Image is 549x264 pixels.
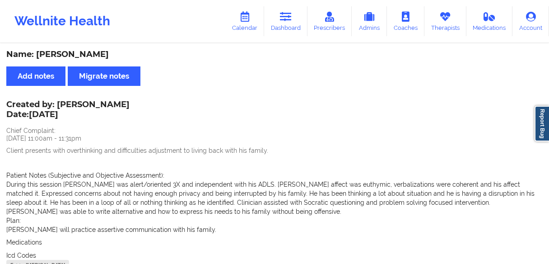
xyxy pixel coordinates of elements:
a: Admins [352,6,387,36]
span: Medications [6,239,42,246]
a: Report Bug [535,106,549,141]
a: Therapists [424,6,466,36]
button: Add notes [6,66,65,86]
div: Name: [PERSON_NAME] [6,49,543,60]
button: Migrate notes [68,66,140,86]
a: Calendar [225,6,264,36]
div: Created by: [PERSON_NAME] [6,100,130,121]
span: Patient Notes (Subjective and Objective Assessment): [6,172,164,179]
a: Account [512,6,549,36]
a: Dashboard [264,6,307,36]
span: Chief Complaint: [6,127,56,134]
a: Prescribers [307,6,352,36]
p: Date: [DATE] [6,109,130,121]
a: Medications [466,6,513,36]
p: [DATE] 11:00am - 11:31pm [6,134,543,143]
span: Plan: [6,217,21,224]
a: Coaches [387,6,424,36]
span: Icd Codes [6,252,36,259]
p: [PERSON_NAME] will practice assertive communication with his family. [6,225,543,234]
p: During this session [PERSON_NAME] was alert/oriented 3X and independent with his ADLS. [PERSON_NA... [6,180,543,216]
p: Client presents with overthinking and difficulties adjustment to living back with his family. [6,146,543,155]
